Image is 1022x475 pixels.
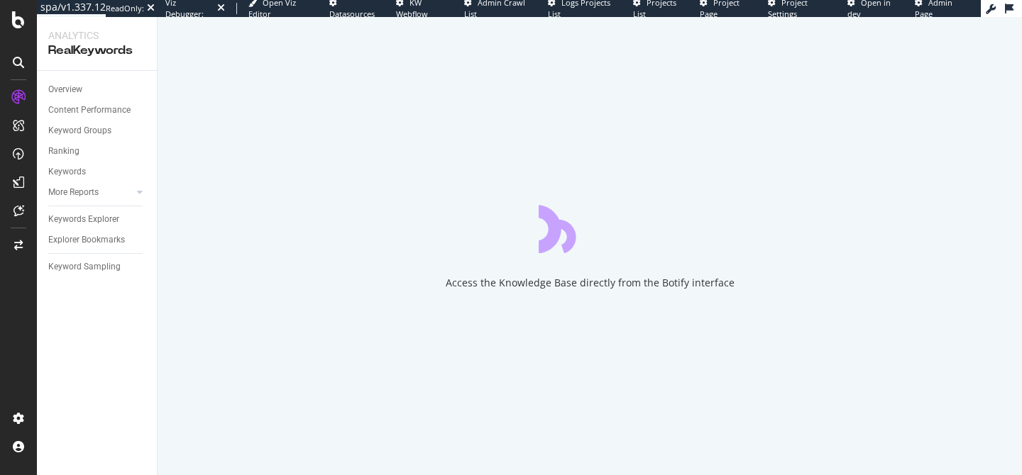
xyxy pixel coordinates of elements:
a: More Reports [48,185,133,200]
div: Keywords [48,164,86,179]
a: Keywords Explorer [48,212,147,227]
a: Keyword Groups [48,123,147,138]
div: RealKeywords [48,43,145,59]
div: Overview [48,82,82,97]
div: Content Performance [48,103,131,118]
a: Keyword Sampling [48,259,147,274]
a: Content Performance [48,103,147,118]
a: Overview [48,82,147,97]
div: Access the Knowledge Base directly from the Botify interface [446,276,735,290]
div: Keywords Explorer [48,212,119,227]
div: More Reports [48,185,99,200]
div: Ranking [48,144,79,159]
div: Explorer Bookmarks [48,233,125,247]
a: Keywords [48,164,147,179]
div: Keyword Sampling [48,259,121,274]
span: Datasources [329,9,375,19]
div: animation [539,202,641,253]
a: Ranking [48,144,147,159]
a: Explorer Bookmarks [48,233,147,247]
div: ReadOnly: [106,3,144,14]
div: Keyword Groups [48,123,111,138]
div: Analytics [48,28,145,43]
